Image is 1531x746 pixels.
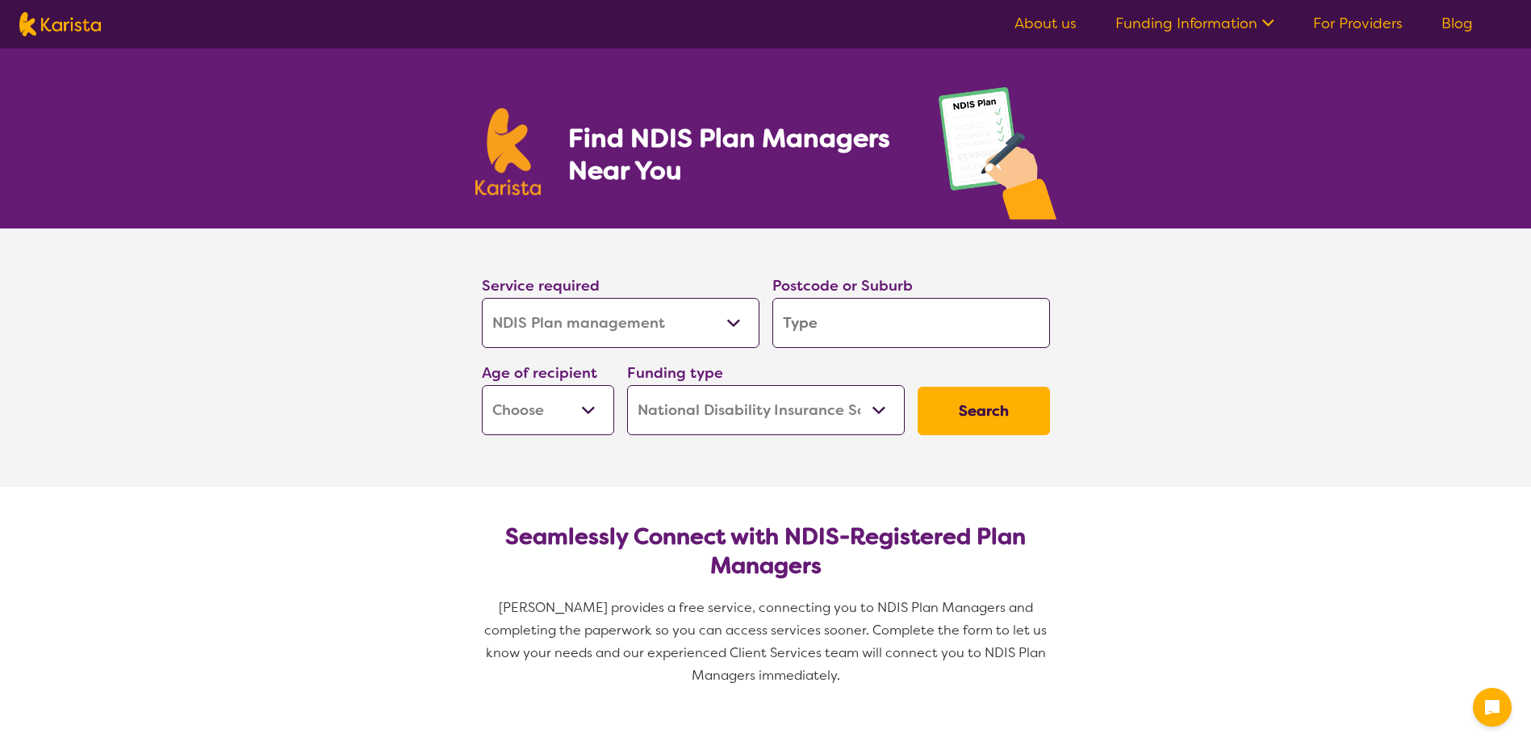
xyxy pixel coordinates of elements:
[1014,14,1077,33] a: About us
[627,363,723,383] label: Funding type
[1115,14,1274,33] a: Funding Information
[939,87,1056,228] img: plan-management
[495,522,1037,580] h2: Seamlessly Connect with NDIS-Registered Plan Managers
[918,387,1050,435] button: Search
[772,298,1050,348] input: Type
[484,599,1050,684] span: [PERSON_NAME] provides a free service, connecting you to NDIS Plan Managers and completing the pa...
[772,276,913,295] label: Postcode or Suburb
[1441,14,1473,33] a: Blog
[475,108,542,195] img: Karista logo
[482,363,597,383] label: Age of recipient
[482,276,600,295] label: Service required
[568,122,906,186] h1: Find NDIS Plan Managers Near You
[19,12,101,36] img: Karista logo
[1313,14,1403,33] a: For Providers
